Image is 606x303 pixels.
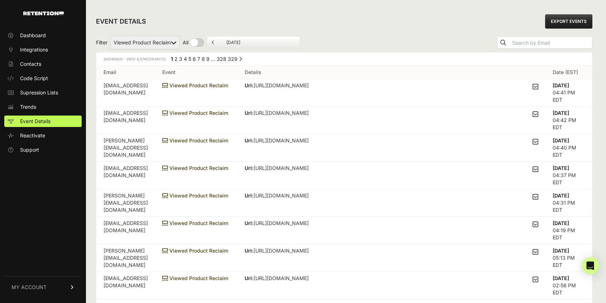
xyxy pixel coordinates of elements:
div: Showing of [104,55,167,63]
strong: [DATE] [553,248,569,254]
span: Supression Lists [20,89,58,96]
td: [EMAIL_ADDRESS][DOMAIN_NAME] [96,162,155,189]
a: Code Script [4,73,82,84]
strong: Url: [245,248,254,254]
p: [URL][DOMAIN_NAME] [245,192,468,199]
strong: [DATE] [553,192,569,199]
a: Trends [4,101,82,113]
td: [EMAIL_ADDRESS][DOMAIN_NAME] [96,107,155,134]
td: 04:37 PM EDT [545,162,592,189]
a: Reactivate [4,130,82,141]
td: 04:19 PM EDT [545,217,592,244]
span: Reactivate [20,132,45,139]
a: Supression Lists [4,87,82,98]
span: MY ACCOUNT [11,284,47,291]
span: Viewed Product Reclaim [162,110,228,116]
span: Viewed Product Reclaim [162,275,228,281]
td: 04:41 PM EDT [545,79,592,107]
a: Contacts [4,58,82,70]
td: 04:40 PM EDT [545,134,592,162]
strong: Url: [245,82,254,88]
td: [PERSON_NAME][EMAIL_ADDRESS][DOMAIN_NAME] [96,189,155,217]
a: MY ACCOUNT [4,276,82,298]
strong: [DATE] [553,220,569,226]
td: [EMAIL_ADDRESS][DOMAIN_NAME] [96,79,155,107]
span: … [211,56,215,62]
a: Dashboard [4,30,82,41]
p: [URL][DOMAIN_NAME] [245,220,485,227]
th: Date (EST) [545,66,592,79]
span: Viewed Product Reclaim [162,220,228,226]
a: Page 8 [202,56,205,62]
img: Retention.com [23,11,64,15]
span: Event Details [20,118,50,125]
strong: [DATE] [553,165,569,171]
h2: EVENT DETAILS [96,16,146,26]
span: Code Script [20,75,48,82]
span: Trends [20,103,36,111]
th: Details [237,66,545,79]
span: Filter [96,39,107,46]
a: Page 9 [206,56,210,62]
a: Page 7 [197,56,200,62]
span: Support [20,146,39,153]
span: Contacts [20,60,41,68]
th: Event [155,66,237,79]
span: Dashboard [20,32,46,39]
a: Page 6 [193,56,196,62]
em: Page 1 [171,56,173,62]
input: Search by Email [511,38,592,48]
a: Page 3 [179,56,182,62]
span: Viewed Product Reclaim [162,248,228,254]
strong: Url: [245,275,254,281]
a: Support [4,144,82,156]
strong: Url: [245,110,254,116]
strong: Url: [245,220,254,226]
td: 05:13 PM EDT [545,244,592,272]
span: Integrations [20,46,48,53]
td: [PERSON_NAME][EMAIL_ADDRESS][DOMAIN_NAME] [96,244,155,272]
span: 6,574 [137,57,146,61]
a: Page 2 [174,56,178,62]
p: [URL][DOMAIN_NAME] [245,247,383,254]
strong: Url: [245,137,254,143]
a: Page 329 [228,56,237,62]
strong: Url: [245,192,254,199]
p: [URL][DOMAIN_NAME] [245,137,383,144]
a: Page 328 [217,56,226,62]
td: 04:42 PM EDT [545,107,592,134]
span: Viewed Product Reclaim [162,137,228,143]
p: [URL][DOMAIN_NAME] [245,275,396,282]
a: EXPORT EVENTS [545,14,592,29]
span: Contacts. [136,57,167,61]
td: 04:31 PM EDT [545,189,592,217]
a: Page 4 [184,56,187,62]
td: [EMAIL_ADDRESS][DOMAIN_NAME] [96,217,155,244]
select: Filter [110,36,180,49]
td: [PERSON_NAME][EMAIL_ADDRESS][DOMAIN_NAME] [96,134,155,162]
td: [EMAIL_ADDRESS][DOMAIN_NAME] [96,272,155,299]
td: 02:56 PM EDT [545,272,592,299]
span: Viewed Product Reclaim [162,82,228,88]
a: Event Details [4,116,82,127]
a: Integrations [4,44,82,55]
span: 1 - 20 [121,57,131,61]
strong: [DATE] [553,82,569,88]
div: Open Intercom Messenger [582,257,599,274]
a: Page 5 [188,56,191,62]
th: Email [96,66,155,79]
span: Viewed Product Reclaim [162,192,228,199]
span: Viewed Product Reclaim [162,165,228,171]
p: [URL][DOMAIN_NAME] [245,165,468,172]
strong: [DATE] [553,275,569,281]
p: [URL][DOMAIN_NAME] [245,109,396,117]
strong: [DATE] [553,137,569,143]
strong: Url: [245,165,254,171]
p: [URL][DOMAIN_NAME] [245,82,468,89]
strong: [DATE] [553,110,569,116]
div: Pagination [169,55,242,64]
